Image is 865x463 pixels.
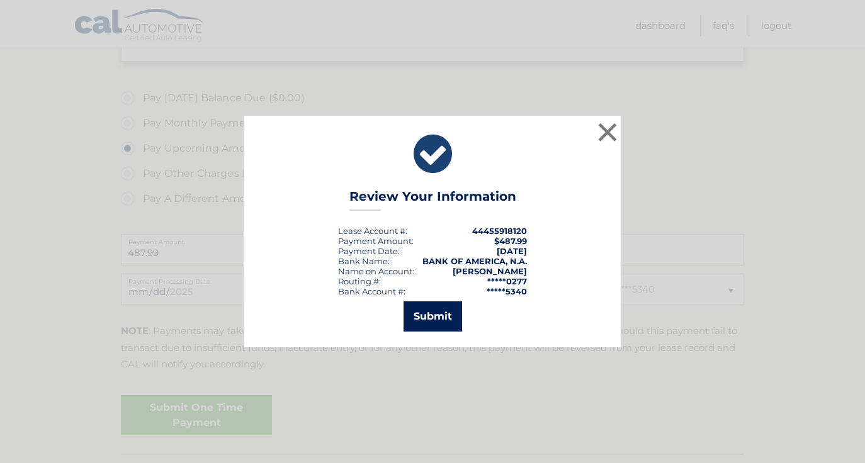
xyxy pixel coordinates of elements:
[338,276,381,286] div: Routing #:
[338,266,414,276] div: Name on Account:
[497,246,527,256] span: [DATE]
[494,236,527,246] span: $487.99
[472,226,527,236] strong: 44455918120
[404,301,462,332] button: Submit
[338,246,400,256] div: :
[338,246,398,256] span: Payment Date
[338,256,390,266] div: Bank Name:
[338,236,414,246] div: Payment Amount:
[349,189,516,211] h3: Review Your Information
[453,266,527,276] strong: [PERSON_NAME]
[338,286,405,296] div: Bank Account #:
[338,226,407,236] div: Lease Account #:
[422,256,527,266] strong: BANK OF AMERICA, N.A.
[595,120,620,145] button: ×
